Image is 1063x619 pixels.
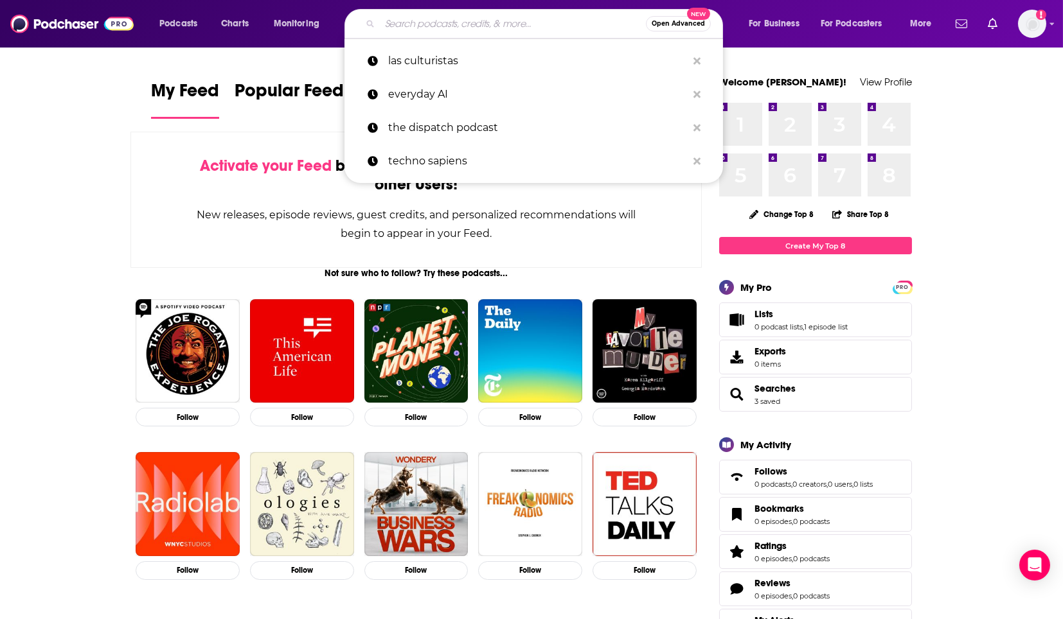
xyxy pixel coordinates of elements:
[250,408,354,426] button: Follow
[803,322,804,331] span: ,
[792,480,826,489] a: 0 creators
[792,554,793,563] span: ,
[478,299,582,403] img: The Daily
[364,299,469,403] img: Planet Money
[136,452,240,556] img: Radiolab
[1018,10,1046,38] span: Logged in as WE_Broadcast
[719,534,912,569] span: Ratings
[983,13,1003,35] a: Show notifications dropdown
[195,157,637,194] div: by following Podcasts, Creators, Lists, and other Users!
[478,561,582,580] button: Follow
[852,480,853,489] span: ,
[793,554,830,563] a: 0 podcasts
[388,78,687,111] p: everyday AI
[724,468,749,486] a: Follows
[719,340,912,374] a: Exports
[755,503,830,514] a: Bookmarks
[265,13,336,34] button: open menu
[755,322,803,331] a: 0 podcast lists
[719,237,912,254] a: Create My Top 8
[250,452,354,556] img: Ologies with Alie Ward
[828,480,852,489] a: 0 users
[136,408,240,426] button: Follow
[755,577,791,589] span: Reviews
[724,543,749,561] a: Ratings
[804,322,848,331] a: 1 episode list
[724,505,749,523] a: Bookmarks
[755,383,796,394] a: Searches
[195,205,637,243] div: New releases, episode reviews, guest credits, and personalized recommendations will begin to appe...
[792,517,793,526] span: ,
[755,397,780,406] a: 3 saved
[853,480,873,489] a: 0 lists
[159,15,197,33] span: Podcasts
[724,385,749,403] a: Searches
[740,13,816,34] button: open menu
[755,345,786,357] span: Exports
[755,591,792,600] a: 0 episodes
[235,80,344,119] a: Popular Feed
[593,299,697,403] img: My Favorite Murder with Karen Kilgariff and Georgia Hardstark
[821,15,882,33] span: For Podcasters
[250,299,354,403] img: This American Life
[388,111,687,144] p: the dispatch podcast
[742,206,821,222] button: Change Top 8
[826,480,828,489] span: ,
[250,561,354,580] button: Follow
[1019,550,1050,580] div: Open Intercom Messenger
[860,76,912,88] a: View Profile
[151,80,219,119] a: My Feed
[740,439,791,451] div: My Activity
[593,452,697,556] img: TED Talks Daily
[755,517,792,526] a: 0 episodes
[832,202,889,227] button: Share Top 8
[719,497,912,532] span: Bookmarks
[755,466,873,477] a: Follows
[719,302,912,337] span: Lists
[478,452,582,556] img: Freakonomics Radio
[652,21,705,27] span: Open Advanced
[478,408,582,426] button: Follow
[364,408,469,426] button: Follow
[793,591,830,600] a: 0 podcasts
[755,308,773,320] span: Lists
[724,580,749,598] a: Reviews
[755,466,787,477] span: Follows
[235,80,344,109] span: Popular Feed
[755,480,791,489] a: 0 podcasts
[755,360,786,369] span: 0 items
[357,9,735,39] div: Search podcasts, credits, & more...
[687,8,710,20] span: New
[910,15,932,33] span: More
[364,561,469,580] button: Follow
[793,517,830,526] a: 0 podcasts
[719,377,912,412] span: Searches
[791,480,792,489] span: ,
[901,13,948,34] button: open menu
[646,16,711,31] button: Open AdvancedNew
[344,144,723,178] a: techno sapiens
[364,452,469,556] a: Business Wars
[724,311,749,329] a: Lists
[755,540,787,552] span: Ratings
[388,44,687,78] p: las culturistas
[593,408,697,426] button: Follow
[388,144,687,178] p: techno sapiens
[130,268,702,279] div: Not sure who to follow? Try these podcasts...
[812,13,901,34] button: open menu
[593,561,697,580] button: Follow
[755,540,830,552] a: Ratings
[1036,10,1046,20] svg: Add a profile image
[136,299,240,403] img: The Joe Rogan Experience
[344,78,723,111] a: everyday AI
[719,76,846,88] a: Welcome [PERSON_NAME]!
